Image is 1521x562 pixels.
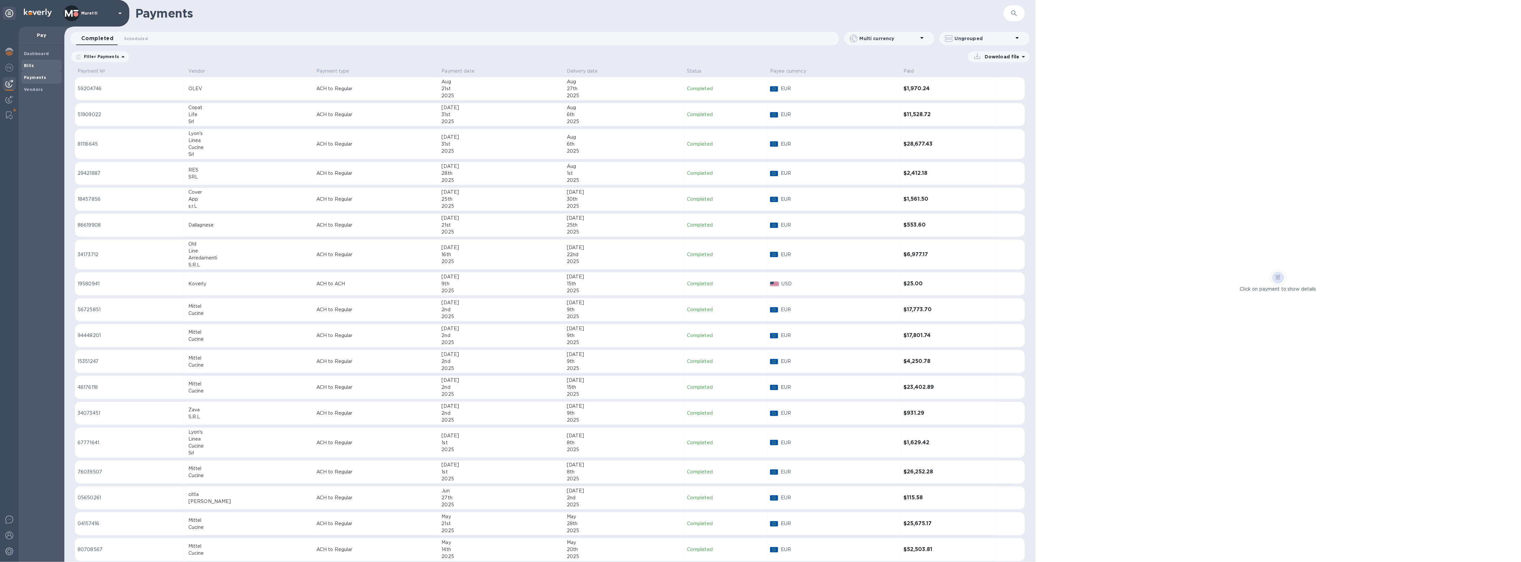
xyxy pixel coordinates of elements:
[441,446,562,453] div: 2025
[188,174,311,180] div: SRL
[188,151,311,158] div: Srl
[78,85,183,92] p: 59204746
[188,222,311,229] div: Dallagnese
[135,6,1004,20] h1: Payments
[567,332,682,339] div: 9th
[188,498,311,505] div: [PERSON_NAME]
[441,377,562,384] div: [DATE]
[441,68,475,75] p: Payment date
[24,87,43,92] b: Vendors
[781,546,898,553] p: EUR
[78,141,183,148] p: 81116645
[441,280,562,287] div: 9th
[188,167,311,174] div: RES
[188,241,311,247] div: Old
[78,439,183,446] p: 67771641
[567,432,682,439] div: [DATE]
[81,34,113,43] span: Completed
[687,196,765,203] p: Completed
[955,35,1013,42] p: Ungrouped
[81,54,119,59] p: Filter Payments
[188,196,311,203] div: App
[441,68,483,75] span: Payment date
[441,432,562,439] div: [DATE]
[441,196,562,203] div: 25th
[188,450,311,457] div: Srl
[188,465,311,472] div: Mittel
[567,189,682,196] div: [DATE]
[441,258,562,265] div: 2025
[441,104,562,111] div: [DATE]
[567,539,682,546] div: May
[781,332,898,339] p: EUR
[781,111,898,118] p: EUR
[567,196,682,203] div: 30th
[441,203,562,210] div: 2025
[78,358,183,365] p: 15351247
[316,494,436,501] p: ACH to Regular
[441,325,562,332] div: [DATE]
[188,203,311,210] div: s.r.L
[188,381,311,387] div: Mittel
[441,391,562,398] div: 2025
[441,513,562,520] div: May
[567,325,682,332] div: [DATE]
[904,521,994,527] h3: $25,675.17
[567,273,682,280] div: [DATE]
[781,251,898,258] p: EUR
[567,68,607,75] span: Delivery date
[567,410,682,417] div: 9th
[567,494,682,501] div: 2nd
[441,78,562,85] div: Aug
[904,251,994,258] h3: $6,977.17
[188,387,311,394] div: Cucine
[316,196,436,203] p: ACH to Regular
[567,203,682,210] div: 2025
[188,413,311,420] div: S.R.L
[316,358,436,365] p: ACH to Regular
[188,111,311,118] div: Life
[441,501,562,508] div: 2025
[78,546,183,553] p: 80708567
[770,68,815,75] span: Payee currency
[687,358,765,365] p: Completed
[441,273,562,280] div: [DATE]
[567,365,682,372] div: 2025
[567,468,682,475] div: 8th
[188,329,311,336] div: Mittel
[441,468,562,475] div: 1st
[441,410,562,417] div: 2nd
[188,68,214,75] span: Vendor
[567,118,682,125] div: 2025
[567,417,682,424] div: 2025
[770,282,779,286] img: USD
[904,141,994,147] h3: $28,677.43
[567,222,682,229] div: 25th
[781,306,898,313] p: EUR
[687,68,702,75] p: Status
[687,384,765,391] p: Completed
[441,339,562,346] div: 2025
[687,306,765,313] p: Completed
[687,439,765,446] p: Completed
[3,7,16,20] div: Unpin categories
[904,222,994,228] h3: $553.60
[782,280,898,287] p: USD
[567,339,682,346] div: 2025
[316,170,436,177] p: ACH to Regular
[78,251,183,258] p: 34173712
[567,520,682,527] div: 28th
[441,148,562,155] div: 2025
[567,215,682,222] div: [DATE]
[188,310,311,317] div: Cucine
[567,403,682,410] div: [DATE]
[316,68,350,75] p: Payment type
[78,68,114,75] span: Payment №
[567,244,682,251] div: [DATE]
[188,406,311,413] div: Zava
[904,111,994,118] h3: $11,528.72
[567,475,682,482] div: 2025
[904,196,994,202] h3: $1,561.50
[441,306,562,313] div: 2nd
[188,429,311,436] div: Lyon's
